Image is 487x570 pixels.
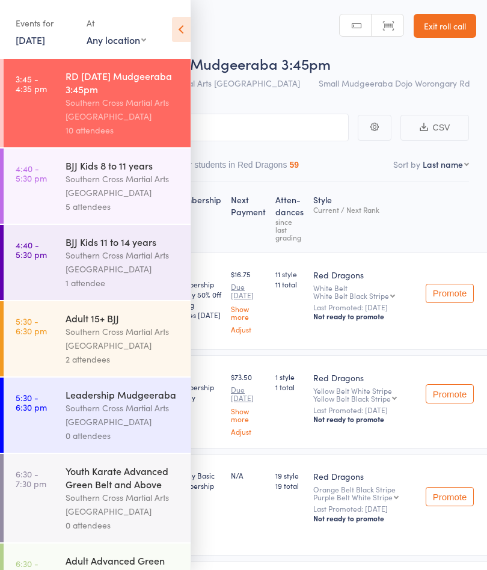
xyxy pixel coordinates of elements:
div: Southern Cross Martial Arts [GEOGRAPHIC_DATA] [66,248,180,276]
div: Red Dragons [313,470,416,482]
div: N/A [231,470,266,480]
button: CSV [400,115,469,141]
div: 0 attendees [66,518,180,532]
div: 59 [289,160,299,170]
time: 5:30 - 6:30 pm [16,316,47,336]
div: Southern Cross Martial Arts [GEOGRAPHIC_DATA] [66,325,180,352]
div: Current / Next Rank [313,206,416,213]
div: Yellow Belt White Stripe [313,387,416,402]
span: 11 total [275,279,304,289]
span: Southern Cross Martial Arts [GEOGRAPHIC_DATA] [108,77,300,89]
a: 5:30 -6:30 pmAdult 15+ BJJSouthern Cross Martial Arts [GEOGRAPHIC_DATA]2 attendees [4,301,191,376]
div: At [87,13,146,33]
small: Due [DATE] [231,283,266,300]
time: 3:45 - 4:35 pm [16,74,47,93]
a: Adjust [231,427,266,435]
div: Next Payment [226,188,271,247]
time: 4:40 - 5:30 pm [16,164,47,183]
time: 4:40 - 5:30 pm [16,240,47,259]
small: Last Promoted: [DATE] [313,504,416,513]
a: 6:30 -7:30 pmYouth Karate Advanced Green Belt and AboveSouthern Cross Martial Arts [GEOGRAPHIC_DA... [4,454,191,542]
div: since last grading [275,218,304,241]
div: Membership [167,188,226,247]
div: Southern Cross Martial Arts [GEOGRAPHIC_DATA] [66,401,180,429]
a: 3:45 -4:35 pmRD [DATE] Mudgeeraba 3:45pmSouthern Cross Martial Arts [GEOGRAPHIC_DATA]10 attendees [4,59,191,147]
button: Promote [426,384,474,403]
div: Southern Cross Martial Arts [GEOGRAPHIC_DATA] [66,96,180,123]
div: 2 attendees [66,352,180,366]
div: Not ready to promote [313,513,416,523]
span: 11 style [275,269,304,279]
button: Promote [426,487,474,506]
small: Due [DATE] [231,385,266,403]
span: 1 total [275,382,304,392]
div: 1 attendee [66,276,180,290]
div: BJJ Kids 11 to 14 years [66,235,180,248]
div: Not ready to promote [313,311,416,321]
span: 19 total [275,480,304,491]
div: Purple Belt White Stripe [313,493,393,501]
div: Expires [DATE] [172,310,221,320]
span: RD [DATE] Mudgeeraba 3:45pm [119,54,331,73]
a: 4:40 -5:30 pmBJJ Kids 11 to 14 yearsSouthern Cross Martial Arts [GEOGRAPHIC_DATA]1 attendee [4,225,191,300]
div: $73.50 [231,372,266,436]
a: Show more [231,305,266,320]
a: 4:40 -5:30 pmBJJ Kids 8 to 11 yearsSouthern Cross Martial Arts [GEOGRAPHIC_DATA]5 attendees [4,149,191,224]
a: Show more [231,407,266,423]
div: BJJ Kids 8 to 11 years [66,159,180,172]
span: 19 style [275,470,304,480]
div: Not ready to promote [313,414,416,424]
div: Yellow Belt Black Stripe [313,394,391,402]
div: Any location [87,33,146,46]
time: 5:30 - 6:30 pm [16,393,47,412]
div: Southern Cross Martial Arts [GEOGRAPHIC_DATA] [66,491,180,518]
a: Adjust [231,325,266,333]
div: Weekly Basic Membership [172,470,221,491]
a: 5:30 -6:30 pmLeadership MudgeerabaSouthern Cross Martial Arts [GEOGRAPHIC_DATA]0 attendees [4,378,191,453]
div: Events for [16,13,75,33]
div: Basic Membership Weekly [172,372,221,402]
label: Sort by [393,158,420,170]
div: 10 attendees [66,123,180,137]
div: Leadership Mudgeeraba [66,388,180,401]
small: Last Promoted: [DATE] [313,406,416,414]
span: 1 style [275,372,304,382]
div: White Belt Black Stripe [313,292,389,299]
time: 6:30 - 7:30 pm [16,469,46,488]
div: Style [308,188,421,247]
div: Youth Karate Advanced Green Belt and Above [66,464,180,491]
div: Atten­dances [271,188,308,247]
a: Exit roll call [414,14,476,38]
div: 5 attendees [66,200,180,213]
button: Promote [426,284,474,303]
button: Other students in Red Dragons59 [171,154,299,182]
div: Basic Membership Weekly 50% 0ff joining [172,269,221,320]
div: RD [DATE] Mudgeeraba 3:45pm [66,69,180,96]
div: Red Dragons [313,372,416,384]
div: Orange Belt Black Stripe [313,485,416,501]
div: Adult 15+ BJJ [66,311,180,325]
a: [DATE] [16,33,45,46]
small: Last Promoted: [DATE] [313,303,416,311]
div: Red Dragons [313,269,416,281]
span: Small Mudgeeraba Dojo Worongary Rd [319,77,470,89]
div: Last name [423,158,463,170]
div: White Belt [313,284,416,299]
div: 0 attendees [66,429,180,443]
div: Southern Cross Martial Arts [GEOGRAPHIC_DATA] [66,172,180,200]
div: $16.75 [231,269,266,333]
